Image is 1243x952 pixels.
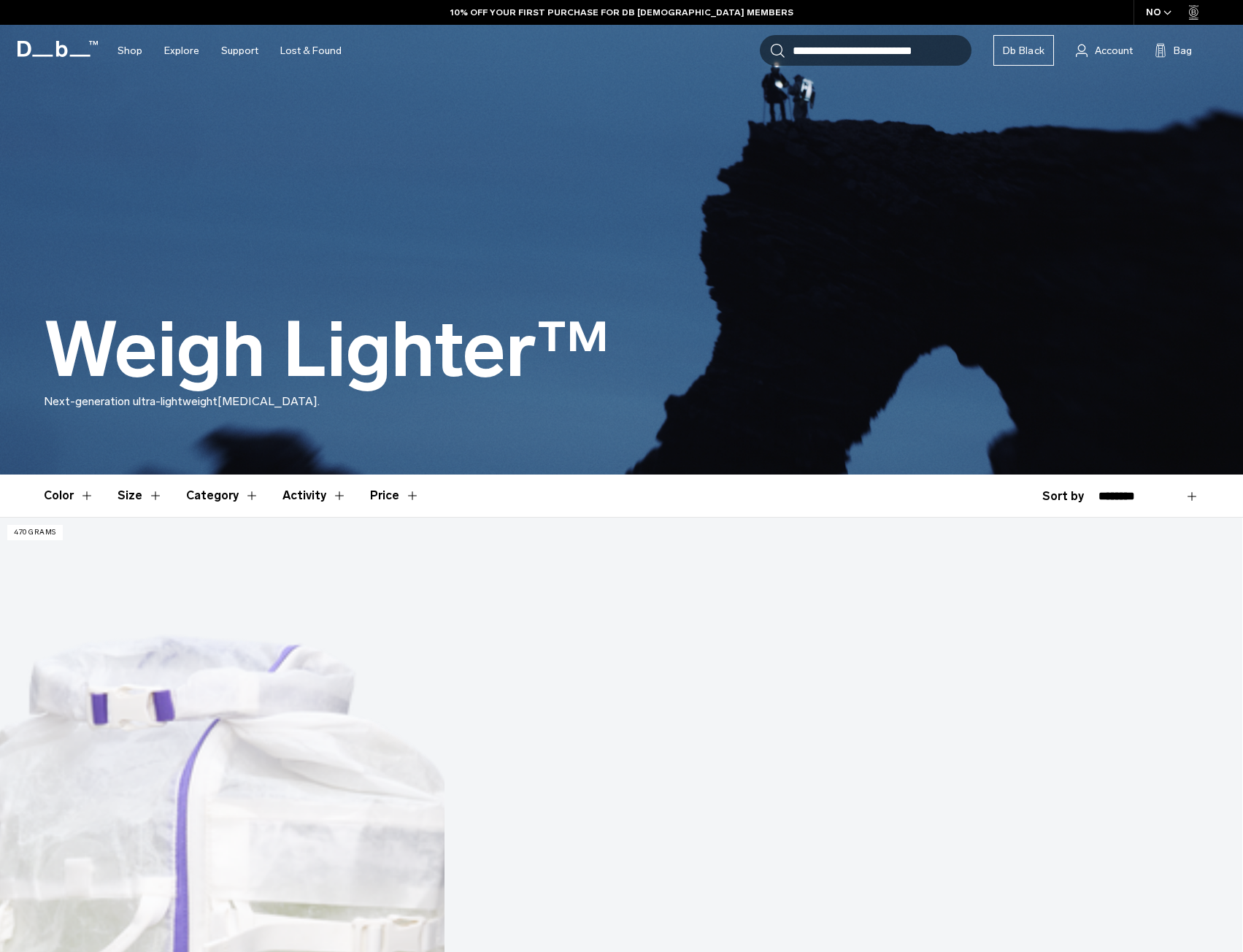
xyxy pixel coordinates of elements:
[7,525,63,540] p: 470 grams
[221,25,258,77] a: Support
[282,475,347,517] button: Toggle Filter
[1095,43,1133,58] span: Account
[107,25,353,77] nav: Main Navigation
[44,394,218,408] span: Next-generation ultra-lightweight
[450,6,793,19] a: 10% OFF YOUR FIRST PURCHASE FOR DB [DEMOGRAPHIC_DATA] MEMBERS
[218,394,320,408] span: [MEDICAL_DATA].
[44,475,94,517] button: Toggle Filter
[186,475,259,517] button: Toggle Filter
[993,35,1054,66] a: Db Black
[118,25,142,77] a: Shop
[280,25,342,77] a: Lost & Found
[118,475,163,517] button: Toggle Filter
[44,308,609,393] h1: Weigh Lighter™
[1076,42,1133,59] a: Account
[164,25,199,77] a: Explore
[370,475,420,517] button: Toggle Price
[1155,42,1192,59] button: Bag
[1174,43,1192,58] span: Bag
